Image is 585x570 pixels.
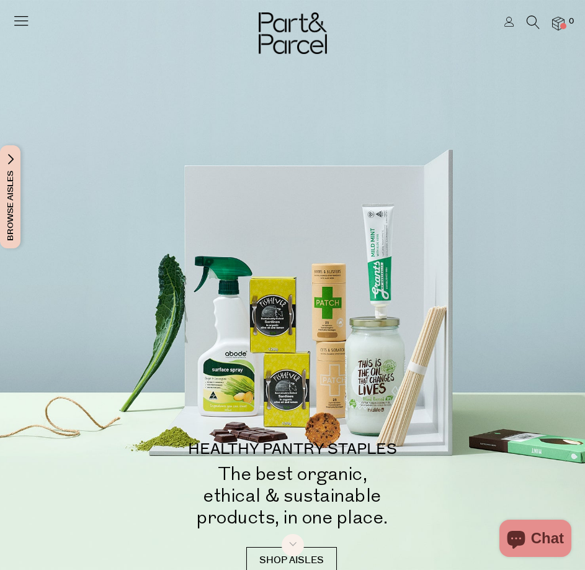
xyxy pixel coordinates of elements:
span: Browse Aisles [4,145,17,248]
p: HEALTHY PANTRY STAPLES [28,442,557,457]
h2: The best organic, ethical & sustainable products, in one place. [28,463,557,528]
img: Part&Parcel [259,12,327,54]
span: 0 [566,16,577,27]
a: 0 [552,17,565,30]
inbox-online-store-chat: Shopify online store chat [496,520,575,560]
